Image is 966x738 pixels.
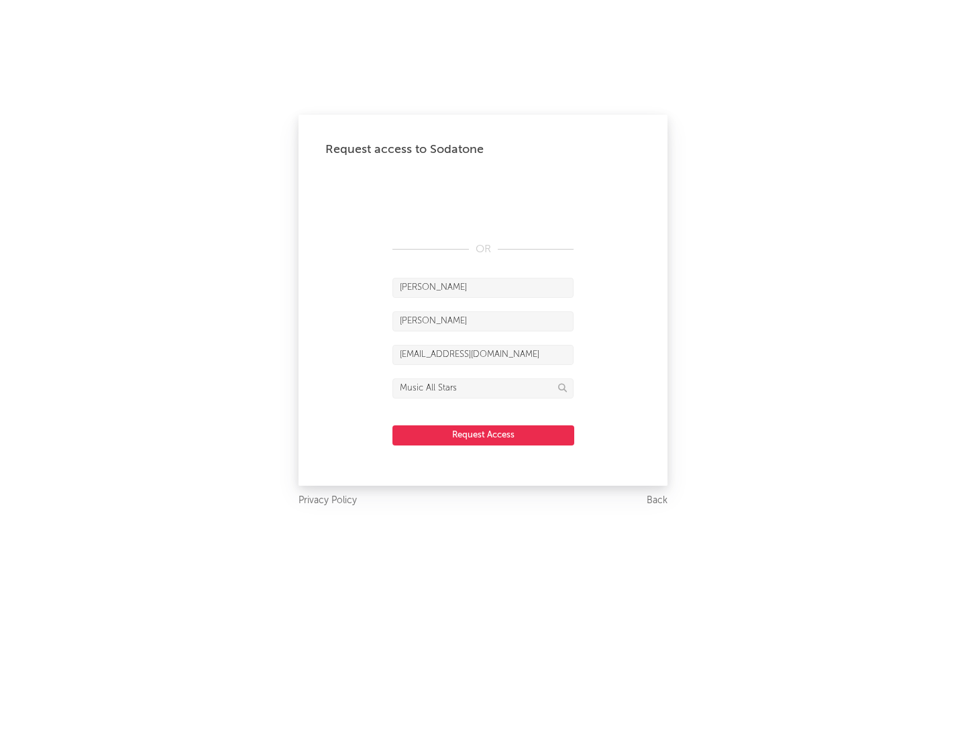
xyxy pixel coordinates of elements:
button: Request Access [392,425,574,445]
div: Request access to Sodatone [325,142,641,158]
a: Privacy Policy [299,492,357,509]
input: Division [392,378,574,399]
input: Last Name [392,311,574,331]
input: Email [392,345,574,365]
a: Back [647,492,667,509]
div: OR [392,242,574,258]
input: First Name [392,278,574,298]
